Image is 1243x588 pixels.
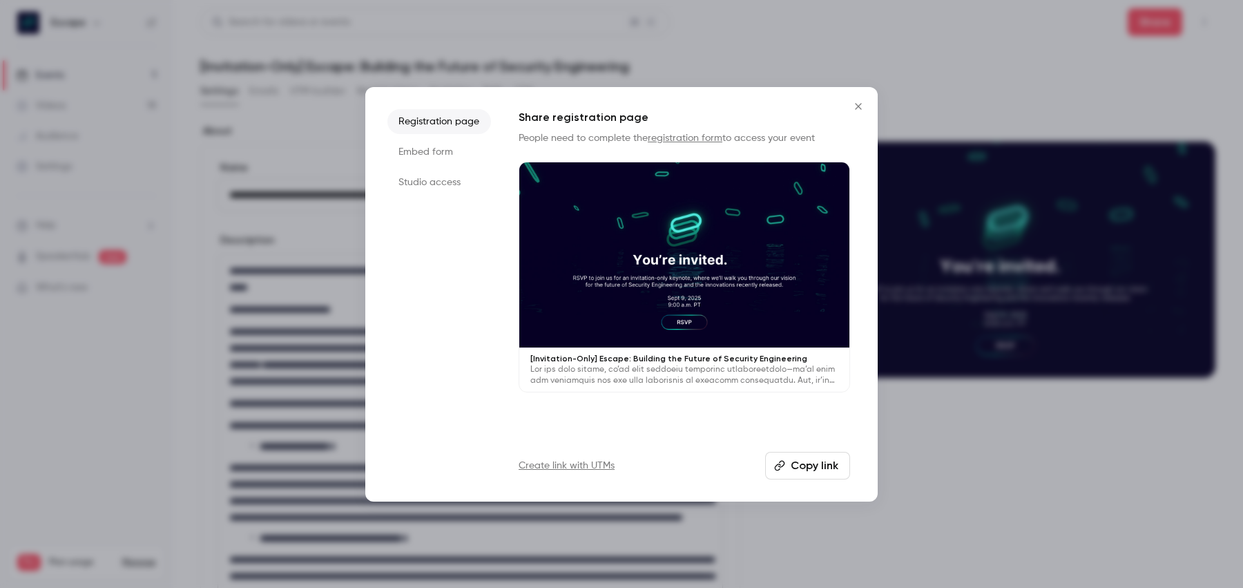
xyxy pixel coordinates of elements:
p: [Invitation-Only] Escape: Building the Future of Security Engineering [530,353,838,364]
li: Registration page [387,109,491,134]
button: Copy link [765,452,850,480]
a: registration form [648,133,722,143]
h1: Share registration page [519,109,850,126]
li: Embed form [387,140,491,164]
button: Close [845,93,872,120]
p: People need to complete the to access your event [519,131,850,145]
p: Lor ips dolo sitame, co’ad elit seddoeiu temporinc utlaboreetdolo—ma’al enim adm veniamquis nos e... [530,364,838,386]
a: Create link with UTMs [519,459,615,473]
a: [Invitation-Only] Escape: Building the Future of Security EngineeringLor ips dolo sitame, co’ad e... [519,162,850,393]
li: Studio access [387,170,491,195]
